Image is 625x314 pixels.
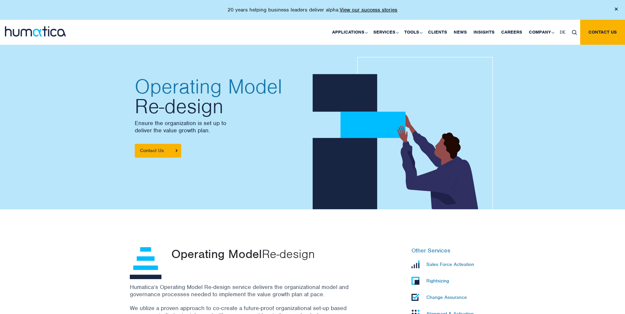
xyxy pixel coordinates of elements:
img: Change Assurance [412,294,419,301]
a: Careers [498,20,526,45]
span: Operating Model [171,246,262,261]
img: Rightsizing [412,277,419,285]
p: Re-design [171,247,370,260]
img: Sales Force Activation [412,260,419,268]
img: <span>Operating Model</span> Re-design [130,247,162,279]
a: Services [370,20,401,45]
p: Ensure the organization is set up to deliver the value growth plan. [135,119,306,134]
a: Tools [401,20,425,45]
a: Clients [425,20,450,45]
a: Contact us [580,20,625,45]
h6: Other Services [412,247,496,254]
a: Applications [329,20,370,45]
a: Insights [470,20,498,45]
p: Change Assurance [426,294,467,300]
a: DE [556,20,569,45]
a: News [450,20,470,45]
a: Company [526,20,556,45]
h2: Re-design [135,77,306,116]
img: arrowicon [176,149,178,152]
img: search_icon [572,30,577,35]
p: Humatica’s Operating Model Re-design service delivers the organizational model and governance pro... [130,283,354,298]
p: Sales Force Activation [426,261,474,267]
img: about_banner1 [313,57,498,215]
a: View our success stories [340,7,397,13]
span: Operating Model [135,77,306,96]
a: Contact Us [135,144,181,158]
span: DE [560,29,565,35]
p: Rightsizing [426,278,449,284]
p: 20 years helping business leaders deliver alpha. [228,7,397,13]
img: logo [5,26,66,37]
